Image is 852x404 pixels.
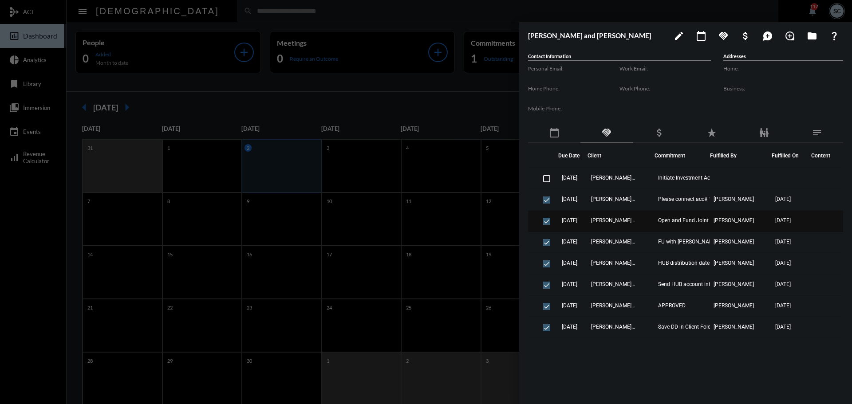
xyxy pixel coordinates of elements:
[658,217,747,224] span: Open and Fund Joint Investment Account - TUM071687
[588,143,655,168] th: Client
[710,143,772,168] th: Fulfilled By
[718,31,729,41] mat-icon: handshake
[558,143,588,168] th: Due Date
[803,27,821,44] button: Archives
[658,302,686,309] span: APPROVED
[812,127,822,138] mat-icon: notes
[759,27,777,44] button: Add Mention
[807,31,817,41] mat-icon: folder
[775,217,791,224] span: [DATE]
[714,345,754,351] span: [PERSON_NAME]
[775,239,791,245] span: [DATE]
[714,239,754,245] span: [PERSON_NAME]
[723,53,843,61] h5: Addresses
[591,345,635,351] span: [PERSON_NAME] and [PERSON_NAME]
[714,217,754,224] span: [PERSON_NAME]
[658,281,714,287] span: Send HUB account info
[737,27,754,44] button: Add Business
[775,345,791,351] span: [DATE]
[772,143,807,168] th: Fulfilled On
[601,127,612,138] mat-icon: handshake
[714,27,732,44] button: Add Commitment
[562,345,577,351] span: [DATE]
[591,302,635,309] span: [PERSON_NAME] and [PERSON_NAME]
[591,217,635,224] span: [PERSON_NAME] and [PERSON_NAME]
[591,260,635,266] span: [PERSON_NAME] and [PERSON_NAME]
[714,281,754,287] span: [PERSON_NAME]
[591,175,635,181] span: [PERSON_NAME] and [PERSON_NAME]
[528,65,619,72] label: Personal Email:
[655,143,710,168] th: Commitment
[696,31,706,41] mat-icon: calendar_today
[714,196,754,202] span: [PERSON_NAME]
[562,302,577,309] span: [DATE]
[775,302,791,309] span: [DATE]
[706,127,717,138] mat-icon: star_rate
[775,281,791,287] span: [DATE]
[692,27,710,44] button: Add meeting
[670,27,688,44] button: edit person
[759,127,769,138] mat-icon: family_restroom
[562,239,577,245] span: [DATE]
[658,324,736,330] span: Save DD in Client Folder and LBS
[714,302,754,309] span: [PERSON_NAME]
[658,175,745,181] span: Initiate Investment Account Opening
[619,85,711,92] label: Work Phone:
[775,196,791,202] span: [DATE]
[658,260,729,266] span: HUB distribution date change
[591,324,635,330] span: [PERSON_NAME] and [PERSON_NAME]
[740,31,751,41] mat-icon: attach_money
[658,345,698,351] span: [PERSON_NAME]
[591,281,635,287] span: [PERSON_NAME] and [PERSON_NAME]
[528,85,619,92] label: Home Phone:
[528,31,666,39] h3: [PERSON_NAME] and [PERSON_NAME]
[807,143,843,168] th: Content
[562,281,577,287] span: [DATE]
[723,85,843,92] label: Business:
[775,260,791,266] span: [DATE]
[775,324,791,330] span: [DATE]
[562,324,577,330] span: [DATE]
[562,196,577,202] span: [DATE]
[785,31,795,41] mat-icon: loupe
[723,65,843,72] label: Home:
[591,196,635,202] span: [PERSON_NAME] and [PERSON_NAME]
[549,127,560,138] mat-icon: calendar_today
[674,31,684,41] mat-icon: edit
[781,27,799,44] button: Add Introduction
[829,31,840,41] mat-icon: question_mark
[562,260,577,266] span: [DATE]
[562,217,577,224] span: [DATE]
[654,127,665,138] mat-icon: attach_money
[528,105,619,112] label: Mobile Phone:
[528,53,711,61] h5: Contact Information
[591,239,635,245] span: [PERSON_NAME] and [PERSON_NAME]
[658,196,747,202] span: Please connect acc# TUM071687 to LBS
[825,27,843,44] button: What If?
[658,239,747,245] span: FU with [PERSON_NAME] [DATE] on the [PERSON_NAME] [PERSON_NAME] Call
[562,175,577,181] span: [DATE]
[762,31,773,41] mat-icon: maps_ugc
[714,324,754,330] span: [PERSON_NAME]
[714,260,754,266] span: [PERSON_NAME]
[619,65,711,72] label: Work Email:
